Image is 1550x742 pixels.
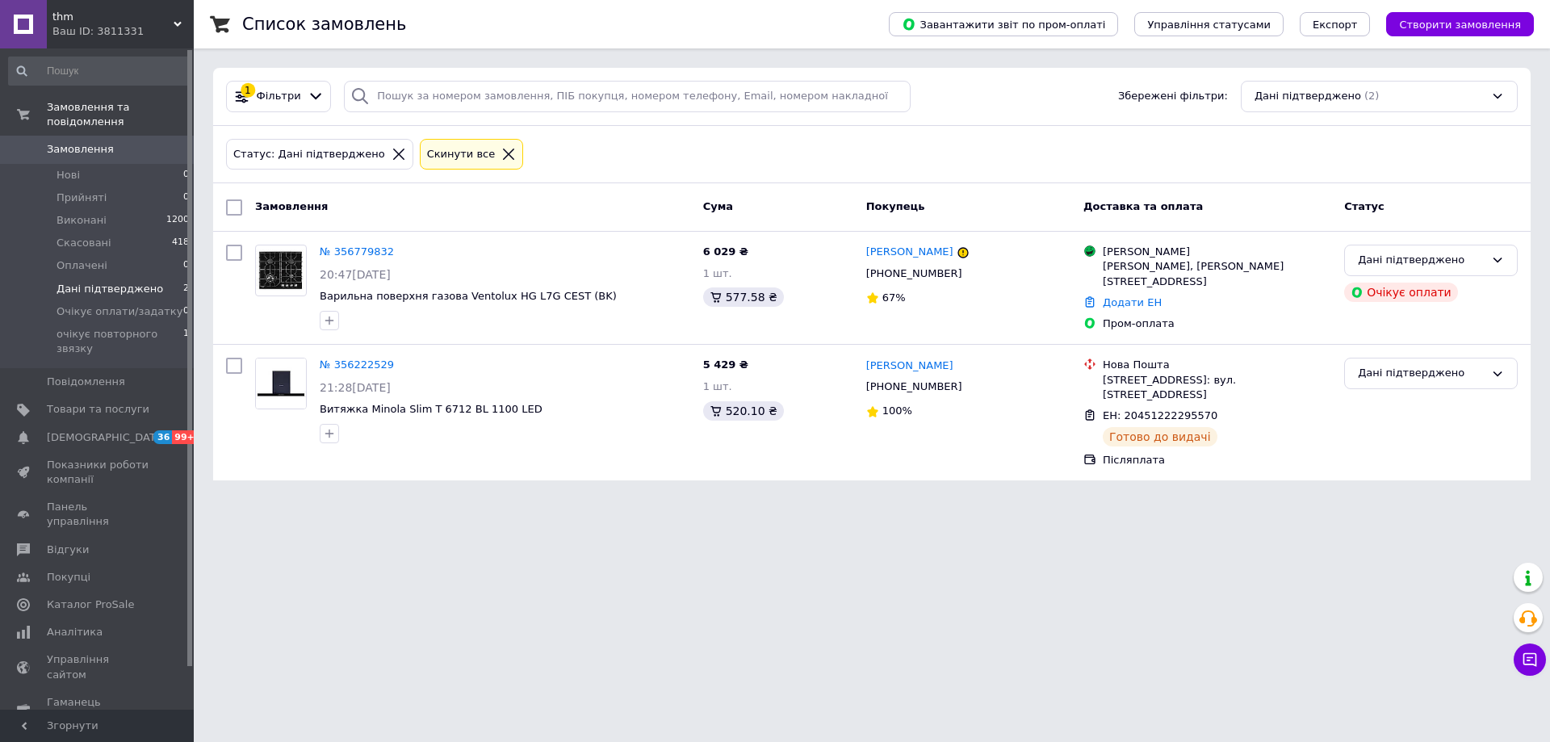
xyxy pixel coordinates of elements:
span: Прийняті [57,191,107,205]
span: 0 [183,168,189,182]
a: Фото товару [255,358,307,409]
span: Покупці [47,570,90,585]
button: Експорт [1300,12,1371,36]
span: Дані підтверджено [1255,89,1361,104]
span: 36 [153,430,172,444]
span: Відгуки [47,543,89,557]
img: Фото товару [256,249,306,292]
div: Дані підтверджено [1358,365,1485,382]
a: [PERSON_NAME] [866,245,953,260]
a: Варильна поверхня газова Ventolux HG L7G CEST (BK) [320,290,617,302]
div: 577.58 ₴ [703,287,784,307]
span: 0 [183,304,189,319]
span: Замовлення [255,200,328,212]
div: 520.10 ₴ [703,401,784,421]
span: Панель управління [47,500,149,529]
span: Показники роботи компанії [47,458,149,487]
span: thm [52,10,174,24]
div: Нова Пошта [1103,358,1331,372]
div: Післяплата [1103,453,1331,467]
div: Пром-оплата [1103,317,1331,331]
span: Аналітика [47,625,103,639]
span: Доставка та оплата [1083,200,1203,212]
span: (2) [1364,90,1379,102]
span: Управління сайтом [47,652,149,681]
button: Управління статусами [1134,12,1284,36]
span: 1 шт. [703,380,732,392]
span: Товари та послуги [47,402,149,417]
div: 1 [241,83,255,98]
span: 99+ [172,430,199,444]
span: 1 [183,327,189,356]
span: Експорт [1313,19,1358,31]
span: очікує повторного звязку [57,327,183,356]
span: [DEMOGRAPHIC_DATA] [47,430,166,445]
span: 2 [183,282,189,296]
a: [PERSON_NAME] [866,358,953,374]
span: Нові [57,168,80,182]
span: ЕН: 20451222295570 [1103,409,1217,421]
span: Очікує оплати/задатку [57,304,182,319]
span: 21:28[DATE] [320,381,391,394]
span: Замовлення та повідомлення [47,100,194,129]
span: 6 029 ₴ [703,245,748,258]
img: Фото товару [256,358,306,409]
div: Дані підтверджено [1358,252,1485,269]
a: Створити замовлення [1370,18,1534,30]
span: Статус [1344,200,1385,212]
button: Чат з покупцем [1514,643,1546,676]
span: 1 шт. [703,267,732,279]
div: Статус: Дані підтверджено [230,146,388,163]
span: 1200 [166,213,189,228]
span: Скасовані [57,236,111,250]
a: № 356222529 [320,358,394,371]
div: [PERSON_NAME], [PERSON_NAME][STREET_ADDRESS] [1103,259,1331,288]
span: Дані підтверджено [57,282,163,296]
span: Замовлення [47,142,114,157]
span: Каталог ProSale [47,597,134,612]
span: Управління статусами [1147,19,1271,31]
div: [PHONE_NUMBER] [863,376,966,397]
span: 100% [882,405,912,417]
span: Гаманець компанії [47,695,149,724]
a: Фото товару [255,245,307,296]
div: Очікує оплати [1344,283,1458,302]
a: Додати ЕН [1103,296,1162,308]
span: Повідомлення [47,375,125,389]
span: 67% [882,291,906,304]
span: Фільтри [257,89,301,104]
div: [PHONE_NUMBER] [863,263,966,284]
a: Витяжка Minola Slim T 6712 BL 1100 LED [320,403,542,415]
span: 0 [183,258,189,273]
span: Покупець [866,200,925,212]
span: Cума [703,200,733,212]
span: Виконані [57,213,107,228]
div: [STREET_ADDRESS]: вул. [STREET_ADDRESS] [1103,373,1331,402]
span: 5 429 ₴ [703,358,748,371]
div: Cкинути все [424,146,499,163]
button: Завантажити звіт по пром-оплаті [889,12,1118,36]
button: Створити замовлення [1386,12,1534,36]
input: Пошук [8,57,191,86]
span: 418 [172,236,189,250]
div: Ваш ID: 3811331 [52,24,194,39]
span: Оплачені [57,258,107,273]
a: № 356779832 [320,245,394,258]
span: Завантажити звіт по пром-оплаті [902,17,1105,31]
span: Створити замовлення [1399,19,1521,31]
span: 20:47[DATE] [320,268,391,281]
span: Збережені фільтри: [1118,89,1228,104]
h1: Список замовлень [242,15,406,34]
div: [PERSON_NAME] [1103,245,1331,259]
span: 0 [183,191,189,205]
div: Готово до видачі [1103,427,1217,446]
input: Пошук за номером замовлення, ПІБ покупця, номером телефону, Email, номером накладної [344,81,911,112]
